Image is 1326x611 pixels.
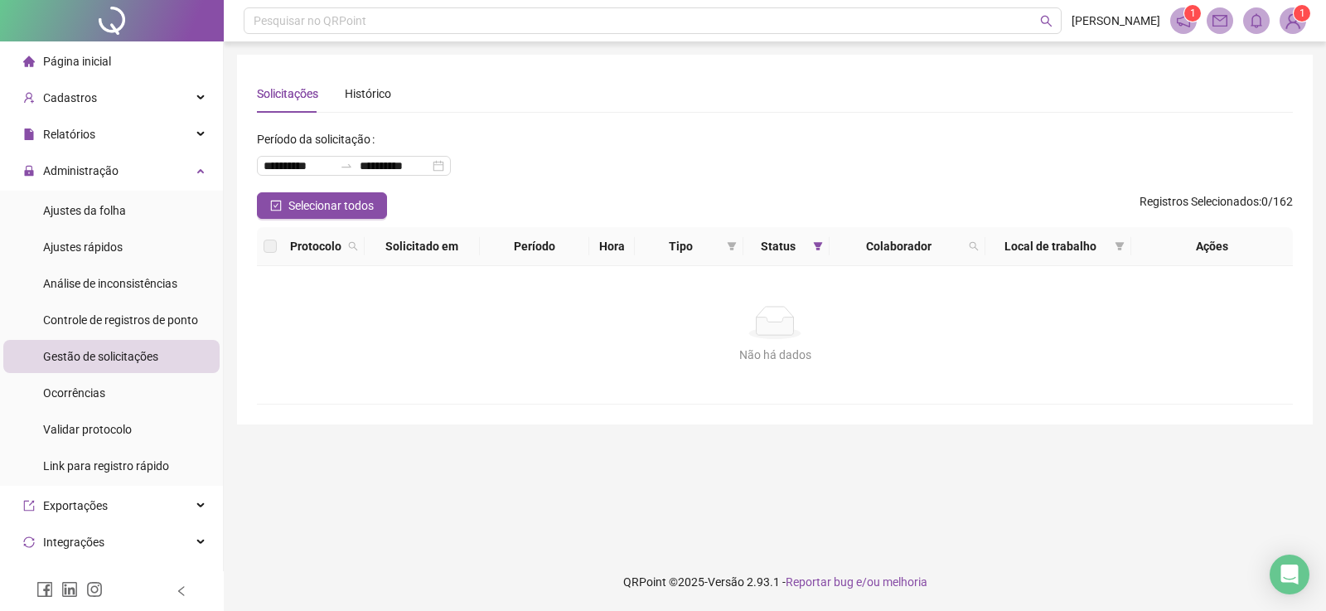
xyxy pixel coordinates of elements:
div: Ações [1138,237,1286,255]
span: search [965,234,982,259]
span: bell [1249,13,1264,28]
span: filter [727,241,737,251]
div: Histórico [345,85,391,103]
span: home [23,56,35,67]
span: Versão [708,575,744,589]
span: search [1040,15,1053,27]
span: Página inicial [43,55,111,68]
span: search [348,241,358,251]
span: Registros Selecionados [1140,195,1259,208]
span: filter [1115,241,1125,251]
span: Exportações [43,499,108,512]
span: Integrações [43,536,104,549]
button: Selecionar todos [257,192,387,219]
span: Link para registro rápido [43,459,169,473]
span: Selecionar todos [288,196,374,215]
span: sync [23,536,35,548]
span: left [176,585,187,597]
span: swap-right [340,159,353,172]
span: [PERSON_NAME] [1072,12,1160,30]
span: Colaborador [836,237,962,255]
span: export [23,500,35,512]
span: filter [1111,234,1128,259]
sup: 1 [1184,5,1201,22]
span: Status [750,237,806,255]
div: Não há dados [277,346,1273,364]
th: Solicitado em [365,227,480,266]
span: filter [813,241,823,251]
span: Ocorrências [43,386,105,400]
span: search [345,234,361,259]
span: mail [1212,13,1227,28]
span: Relatórios [43,128,95,141]
span: user-add [23,92,35,104]
span: Gestão de solicitações [43,350,158,363]
div: Solicitações [257,85,318,103]
footer: QRPoint © 2025 - 2.93.1 - [224,553,1326,611]
span: Validar protocolo [43,423,132,436]
span: Análise de inconsistências [43,277,177,290]
span: check-square [270,200,282,211]
span: instagram [86,581,103,598]
span: Controle de registros de ponto [43,313,198,327]
span: filter [810,234,826,259]
span: : 0 / 162 [1140,192,1293,219]
span: Ajustes rápidos [43,240,123,254]
span: Administração [43,164,119,177]
span: to [340,159,353,172]
span: 1 [1190,7,1196,19]
span: 1 [1299,7,1305,19]
span: Local de trabalho [992,237,1109,255]
th: Hora [589,227,635,266]
span: search [969,241,979,251]
span: Cadastros [43,91,97,104]
span: Protocolo [290,237,341,255]
span: Tipo [641,237,720,255]
span: Ajustes da folha [43,204,126,217]
sup: Atualize o seu contato no menu Meus Dados [1294,5,1310,22]
img: 89436 [1280,8,1305,33]
span: facebook [36,581,53,598]
span: notification [1176,13,1191,28]
span: linkedin [61,581,78,598]
span: file [23,129,35,140]
span: filter [723,234,740,259]
th: Período [480,227,589,266]
span: Reportar bug e/ou melhoria [786,575,927,589]
div: Open Intercom Messenger [1270,555,1309,594]
span: lock [23,165,35,177]
label: Período da solicitação [257,126,381,153]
